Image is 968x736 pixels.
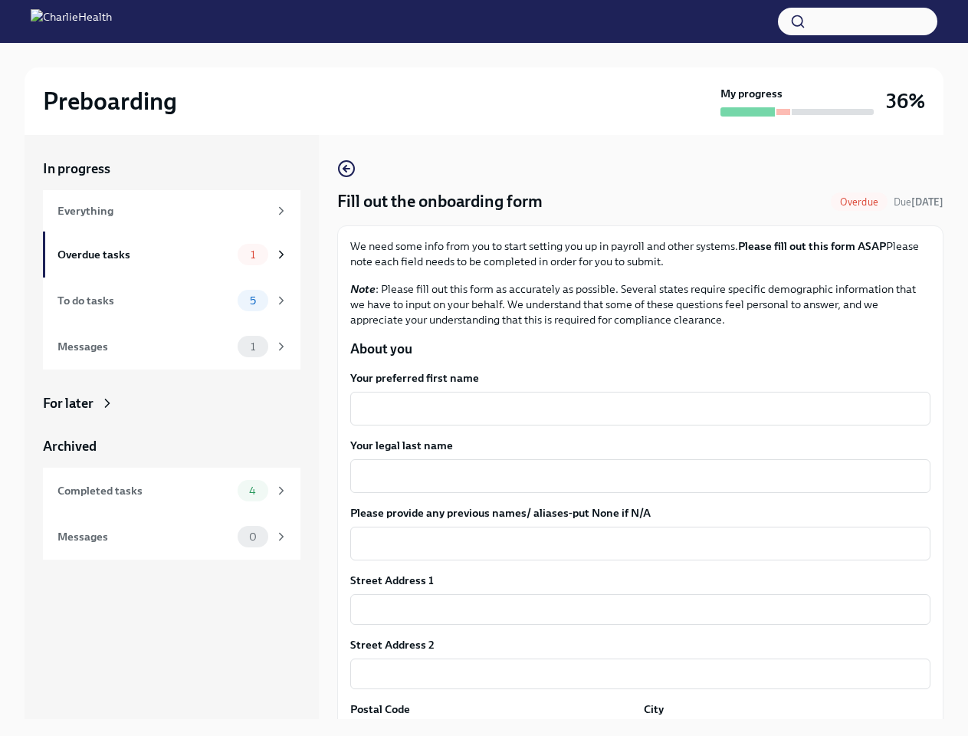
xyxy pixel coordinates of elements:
[241,341,264,353] span: 1
[350,282,376,296] strong: Note
[886,87,925,115] h3: 36%
[337,190,543,213] h4: Fill out the onboarding form
[350,340,930,358] p: About you
[720,86,783,101] strong: My progress
[350,573,434,588] label: Street Address 1
[43,394,300,412] a: For later
[350,505,930,521] label: Please provide any previous names/ aliases-put None if N/A
[43,159,300,178] a: In progress
[350,438,930,453] label: Your legal last name
[240,485,265,497] span: 4
[241,249,264,261] span: 1
[43,278,300,324] a: To do tasks5
[57,202,268,219] div: Everything
[57,482,231,499] div: Completed tasks
[350,238,930,269] p: We need some info from you to start setting you up in payroll and other systems. Please note each...
[350,637,435,652] label: Street Address 2
[738,239,886,253] strong: Please fill out this form ASAP
[240,531,266,543] span: 0
[57,338,231,355] div: Messages
[43,324,300,370] a: Messages1
[43,394,94,412] div: For later
[350,701,410,717] label: Postal Code
[894,196,943,208] span: Due
[241,295,265,307] span: 5
[43,86,177,117] h2: Preboarding
[57,292,231,309] div: To do tasks
[350,281,930,327] p: : Please fill out this form as accurately as possible. Several states require specific demographi...
[43,190,300,232] a: Everything
[31,9,112,34] img: CharlieHealth
[57,528,231,545] div: Messages
[831,196,888,208] span: Overdue
[350,370,930,386] label: Your preferred first name
[43,514,300,560] a: Messages0
[894,195,943,209] span: September 10th, 2025 06:00
[43,232,300,278] a: Overdue tasks1
[43,437,300,455] a: Archived
[644,701,664,717] label: City
[57,246,231,263] div: Overdue tasks
[911,196,943,208] strong: [DATE]
[43,468,300,514] a: Completed tasks4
